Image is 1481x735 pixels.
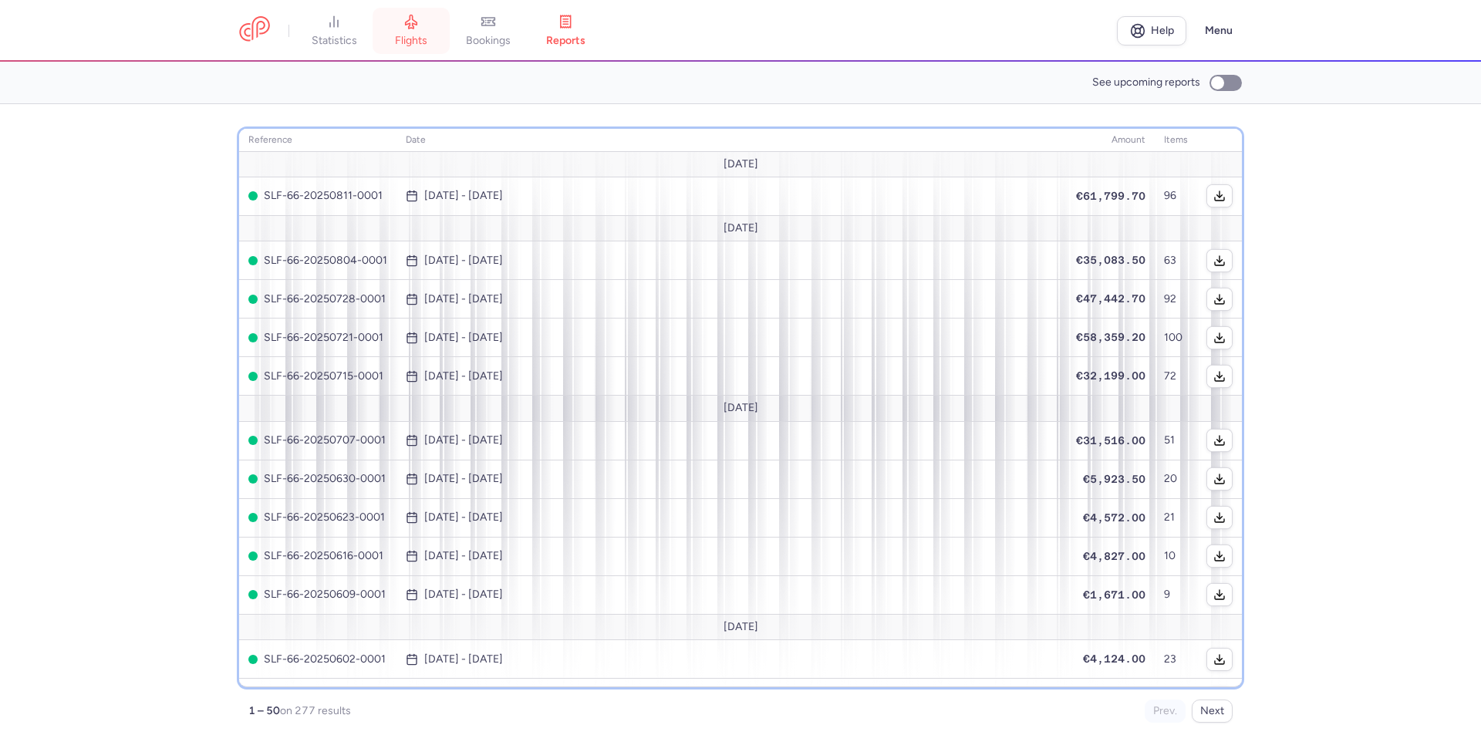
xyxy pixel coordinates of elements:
time: [DATE] - [DATE] [424,370,503,383]
span: See upcoming reports [1092,76,1200,89]
td: 13 [1155,679,1197,717]
strong: 1 – 50 [248,704,280,717]
time: [DATE] - [DATE] [424,550,503,562]
span: €1,671.00 [1083,588,1145,601]
a: flights [373,14,450,48]
span: [DATE] [724,621,758,633]
button: Prev. [1145,700,1186,723]
span: €31,516.00 [1076,434,1145,447]
span: €35,083.50 [1076,254,1145,266]
td: 72 [1155,357,1197,396]
a: bookings [450,14,527,48]
span: SLF-66-20250721-0001 [248,332,387,344]
button: Menu [1196,16,1242,46]
span: SLF-66-20250616-0001 [248,550,387,562]
th: date [396,129,1060,152]
th: reference [239,129,396,152]
span: SLF-66-20250609-0001 [248,588,387,601]
th: amount [1060,129,1155,152]
td: 10 [1155,537,1197,575]
span: bookings [466,34,511,48]
a: reports [527,14,604,48]
td: 100 [1155,319,1197,357]
button: Next [1192,700,1233,723]
span: SLF-66-20250707-0001 [248,434,387,447]
span: €61,799.70 [1076,190,1145,202]
span: statistics [312,34,357,48]
span: €5,923.50 [1083,473,1145,485]
time: [DATE] - [DATE] [424,588,503,601]
span: €32,199.00 [1076,369,1145,382]
span: Help [1151,25,1174,36]
span: SLF-66-20250728-0001 [248,293,387,305]
time: [DATE] - [DATE] [424,293,503,305]
td: 23 [1155,640,1197,679]
span: €4,572.00 [1083,511,1145,524]
span: SLF-66-20250715-0001 [248,370,387,383]
span: SLF-66-20250811-0001 [248,190,387,202]
td: 96 [1155,177,1197,215]
span: [DATE] [724,222,758,234]
td: 9 [1155,575,1197,614]
span: SLF-66-20250602-0001 [248,653,387,666]
td: 92 [1155,280,1197,319]
span: on 277 results [280,704,351,717]
span: €4,827.00 [1083,550,1145,562]
time: [DATE] - [DATE] [424,332,503,344]
time: [DATE] - [DATE] [424,653,503,666]
time: [DATE] - [DATE] [424,434,503,447]
th: items [1155,129,1197,152]
span: reports [546,34,585,48]
a: CitizenPlane red outlined logo [239,16,270,45]
span: flights [395,34,427,48]
time: [DATE] - [DATE] [424,190,503,202]
span: €4,124.00 [1083,652,1145,665]
span: [DATE] [724,402,758,414]
time: [DATE] - [DATE] [424,511,503,524]
span: SLF-66-20250630-0001 [248,473,387,485]
span: SLF-66-20250804-0001 [248,255,387,267]
td: 20 [1155,460,1197,498]
a: Help [1117,16,1186,46]
span: SLF-66-20250623-0001 [248,511,387,524]
td: 21 [1155,498,1197,537]
td: 63 [1155,241,1197,280]
span: €58,359.20 [1076,331,1145,343]
span: €47,442.70 [1076,292,1145,305]
time: [DATE] - [DATE] [424,473,503,485]
time: [DATE] - [DATE] [424,255,503,267]
span: [DATE] [724,158,758,170]
a: statistics [295,14,373,48]
td: 51 [1155,421,1197,460]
